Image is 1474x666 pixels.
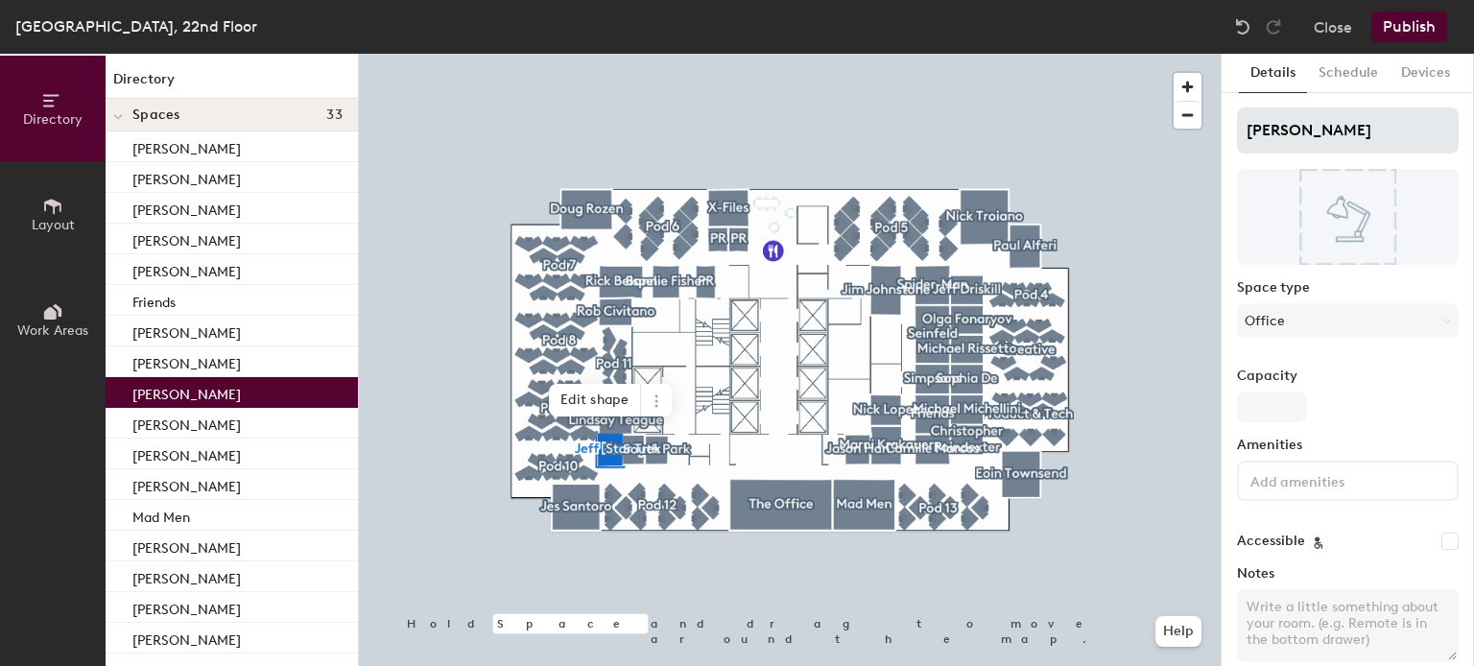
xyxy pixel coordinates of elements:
span: Edit shape [549,384,641,416]
p: [PERSON_NAME] [132,227,241,250]
img: The space named Jeff Harvey [1237,169,1459,265]
p: [PERSON_NAME] [132,535,241,557]
label: Amenities [1237,438,1459,453]
label: Accessible [1237,534,1305,549]
span: Directory [23,111,83,128]
span: Work Areas [17,322,88,339]
button: Close [1314,12,1352,42]
p: [PERSON_NAME] [132,166,241,188]
p: [PERSON_NAME] [132,320,241,342]
img: Undo [1233,17,1252,36]
span: Layout [32,217,75,233]
p: [PERSON_NAME] [132,350,241,372]
p: Mad Men [132,504,190,526]
div: [GEOGRAPHIC_DATA], 22nd Floor [15,14,257,38]
p: [PERSON_NAME] [132,381,241,403]
span: Spaces [132,107,180,123]
button: Office [1237,303,1459,338]
p: [PERSON_NAME] [132,442,241,464]
p: [PERSON_NAME] [132,135,241,157]
label: Space type [1237,280,1459,296]
button: Details [1239,54,1307,93]
button: Help [1155,616,1201,647]
p: [PERSON_NAME] [132,258,241,280]
button: Devices [1390,54,1462,93]
button: Publish [1371,12,1447,42]
p: [PERSON_NAME] [132,565,241,587]
label: Capacity [1237,369,1459,384]
p: Friends [132,289,176,311]
label: Notes [1237,566,1459,582]
h1: Directory [106,69,358,99]
p: [PERSON_NAME] [132,627,241,649]
p: [PERSON_NAME] [132,596,241,618]
p: [PERSON_NAME] [132,473,241,495]
input: Add amenities [1247,468,1419,491]
p: [PERSON_NAME] [132,412,241,434]
p: [PERSON_NAME] [132,197,241,219]
span: 33 [326,107,343,123]
img: Redo [1264,17,1283,36]
button: Schedule [1307,54,1390,93]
